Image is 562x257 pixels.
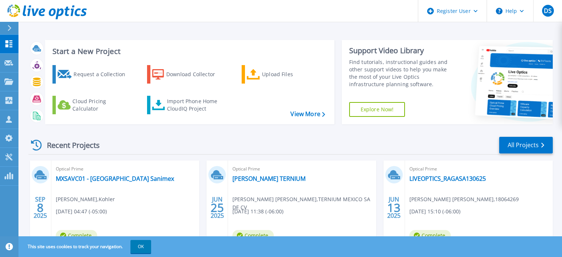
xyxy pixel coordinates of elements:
span: This site uses cookies to track your navigation. [20,240,151,253]
span: Optical Prime [409,165,548,173]
div: Find tutorials, instructional guides and other support videos to help you make the most of your L... [349,58,455,88]
div: Request a Collection [74,67,133,82]
span: 8 [37,204,44,211]
div: Recent Projects [28,136,110,154]
a: MXSAVC01 - [GEOGRAPHIC_DATA] Sanimex [56,175,174,182]
span: [DATE] 11:38 (-06:00) [232,207,283,216]
a: [PERSON_NAME] TERNIUM [232,175,306,182]
h3: Start a New Project [52,47,325,55]
button: OK [130,240,151,253]
div: Upload Files [262,67,321,82]
div: JUN 2025 [387,194,401,221]
span: DS [544,8,552,14]
span: [PERSON_NAME] [PERSON_NAME] , 18064269 [409,195,519,203]
span: Complete [409,230,451,241]
a: LIVEOPTICS_RAGASA130625 [409,175,486,182]
a: View More [290,111,325,118]
span: [DATE] 04:47 (-05:00) [56,207,107,216]
a: All Projects [499,137,553,153]
span: 25 [211,204,224,211]
a: Explore Now! [349,102,405,117]
div: JUN 2025 [210,194,224,221]
a: Request a Collection [52,65,135,84]
span: Optical Prime [56,165,195,173]
span: Complete [56,230,97,241]
a: Upload Files [242,65,324,84]
span: [DATE] 15:10 (-06:00) [409,207,460,216]
a: Cloud Pricing Calculator [52,96,135,114]
span: 13 [387,204,401,211]
div: Download Collector [166,67,225,82]
div: SEP 2025 [33,194,47,221]
div: Import Phone Home CloudIQ Project [167,98,225,112]
span: [PERSON_NAME] [PERSON_NAME] , TERNIUM MEXICO SA DE CV [232,195,376,212]
span: Complete [232,230,274,241]
span: [PERSON_NAME] , Kohler [56,195,115,203]
span: Optical Prime [232,165,371,173]
a: Download Collector [147,65,229,84]
div: Support Video Library [349,46,455,55]
div: Cloud Pricing Calculator [72,98,132,112]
